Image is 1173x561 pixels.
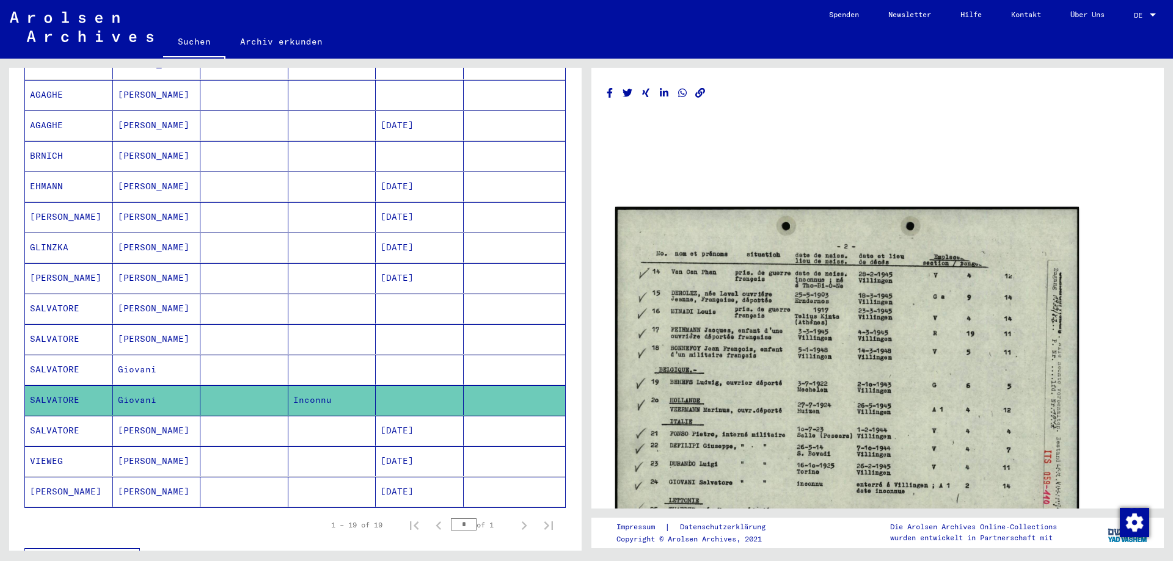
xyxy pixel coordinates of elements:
[676,85,689,101] button: Share on WhatsApp
[25,233,113,262] mat-cell: GLINZKA
[1120,508,1149,537] img: Zustimmung ändern
[113,202,201,232] mat-cell: [PERSON_NAME]
[25,294,113,324] mat-cell: SALVATORE
[25,324,113,354] mat-cell: SALVATORE
[451,519,512,530] div: of 1
[658,85,671,101] button: Share on LinkedIn
[604,85,616,101] button: Share on Facebook
[225,27,337,56] a: Archiv erkunden
[621,85,634,101] button: Share on Twitter
[113,355,201,385] mat-cell: Giovani
[616,534,780,545] p: Copyright © Arolsen Archives, 2021
[694,85,707,101] button: Copy link
[10,12,153,42] img: Arolsen_neg.svg
[616,521,665,534] a: Impressum
[113,110,201,140] mat-cell: [PERSON_NAME]
[890,532,1057,543] p: wurden entwickelt in Partnerschaft mit
[376,202,464,232] mat-cell: [DATE]
[536,513,561,537] button: Last page
[25,263,113,293] mat-cell: [PERSON_NAME]
[615,207,1079,536] img: 001.jpg
[376,263,464,293] mat-cell: [DATE]
[512,513,536,537] button: Next page
[113,416,201,446] mat-cell: [PERSON_NAME]
[25,110,113,140] mat-cell: AGAGHE
[163,27,225,59] a: Suchen
[670,521,780,534] a: Datenschutzerklärung
[376,233,464,262] mat-cell: [DATE]
[25,385,113,415] mat-cell: SALVATORE
[113,172,201,201] mat-cell: [PERSON_NAME]
[113,80,201,110] mat-cell: [PERSON_NAME]
[113,385,201,415] mat-cell: Giovani
[25,416,113,446] mat-cell: SALVATORE
[640,85,652,101] button: Share on Xing
[25,172,113,201] mat-cell: EHMANN
[113,233,201,262] mat-cell: [PERSON_NAME]
[1105,517,1151,548] img: yv_logo.png
[25,80,113,110] mat-cell: AGAGHE
[25,202,113,232] mat-cell: [PERSON_NAME]
[1134,11,1147,20] span: DE
[113,446,201,476] mat-cell: [PERSON_NAME]
[376,446,464,476] mat-cell: [DATE]
[288,385,376,415] mat-cell: Inconnu
[113,263,201,293] mat-cell: [PERSON_NAME]
[25,141,113,171] mat-cell: BRNICH
[25,477,113,507] mat-cell: [PERSON_NAME]
[113,324,201,354] mat-cell: [PERSON_NAME]
[426,513,451,537] button: Previous page
[402,513,426,537] button: First page
[331,519,382,530] div: 1 – 19 of 19
[113,141,201,171] mat-cell: [PERSON_NAME]
[113,294,201,324] mat-cell: [PERSON_NAME]
[25,355,113,385] mat-cell: SALVATORE
[376,172,464,201] mat-cell: [DATE]
[25,446,113,476] mat-cell: VIEWEG
[376,477,464,507] mat-cell: [DATE]
[113,477,201,507] mat-cell: [PERSON_NAME]
[890,521,1057,532] p: Die Arolsen Archives Online-Collections
[376,416,464,446] mat-cell: [DATE]
[376,110,464,140] mat-cell: [DATE]
[616,521,780,534] div: |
